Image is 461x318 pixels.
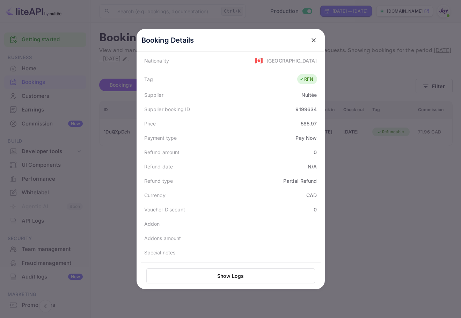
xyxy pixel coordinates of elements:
div: Price [144,120,156,127]
div: Special notes [144,249,176,256]
div: Refund type [144,177,173,185]
div: Refund amount [144,149,180,156]
div: Pay Now [295,134,317,142]
div: Payment type [144,134,177,142]
div: 0 [314,206,317,213]
button: Show Logs [146,268,315,283]
div: Voucher Discount [144,206,185,213]
div: 0 [314,149,317,156]
span: United States [255,54,263,67]
div: RFN [299,76,313,83]
button: close [307,34,320,46]
div: 9199634 [295,106,317,113]
div: Nuitée [301,91,317,99]
div: Refund date [144,163,173,170]
div: Addons amount [144,234,181,242]
div: 585.97 [301,120,317,127]
div: N/A [308,163,317,170]
div: Currency [144,191,166,199]
p: Booking Details [141,35,194,45]
div: [GEOGRAPHIC_DATA] [266,57,317,64]
div: Nationality [144,57,169,64]
div: Supplier booking ID [144,106,190,113]
div: Addon [144,220,160,227]
div: Supplier [144,91,163,99]
div: Partial Refund [283,177,317,185]
div: CAD [306,191,317,199]
div: Tag [144,75,153,83]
